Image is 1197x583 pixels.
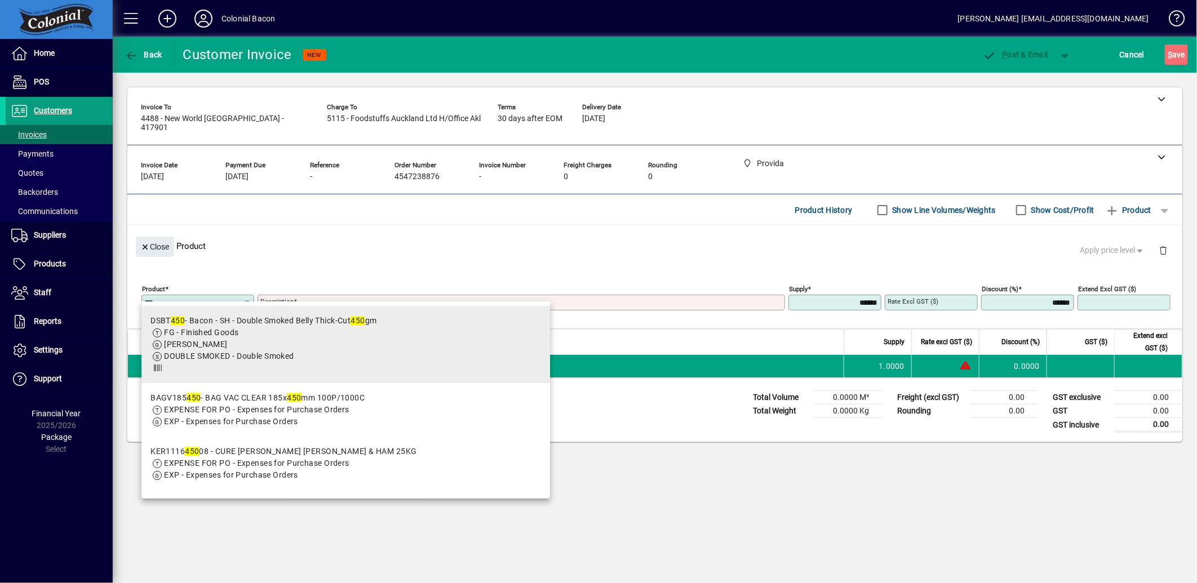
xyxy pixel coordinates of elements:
[6,183,113,202] a: Backorders
[884,336,905,348] span: Supply
[1160,2,1183,39] a: Knowledge Base
[6,39,113,68] a: Home
[892,391,970,404] td: Freight (excl GST)
[34,77,49,86] span: POS
[6,125,113,144] a: Invoices
[171,316,185,325] em: 450
[970,404,1038,418] td: 0.00
[11,168,43,177] span: Quotes
[183,46,292,64] div: Customer Invoice
[122,44,165,65] button: Back
[1120,46,1145,64] span: Cancel
[6,250,113,278] a: Products
[6,365,113,393] a: Support
[747,391,815,404] td: Total Volume
[136,237,174,257] button: Close
[11,130,47,139] span: Invoices
[1165,44,1188,65] button: Save
[6,202,113,221] a: Communications
[6,336,113,364] a: Settings
[149,8,185,29] button: Add
[34,374,62,383] span: Support
[164,405,349,414] span: EXPENSE FOR PO - Expenses for Purchase Orders
[648,172,653,181] span: 0
[892,404,970,418] td: Rounding
[150,392,365,404] div: BAGV185 - BAG VAC CLEAR 185x mm 100P/1000C
[34,317,61,326] span: Reports
[185,447,199,456] em: 450
[888,297,938,305] mat-label: Rate excl GST ($)
[164,470,298,479] span: EXP - Expenses for Purchase Orders
[133,241,177,251] app-page-header-button: Close
[1078,285,1136,293] mat-label: Extend excl GST ($)
[747,404,815,418] td: Total Weight
[113,44,175,65] app-page-header-button: Back
[150,446,416,457] div: KER1116 08 - CURE [PERSON_NAME] [PERSON_NAME] & HAM 25KG
[6,308,113,336] a: Reports
[879,361,905,372] span: 1.0000
[815,391,883,404] td: 0.0000 M³
[6,279,113,307] a: Staff
[164,351,294,361] span: DOUBLE SMOKED - Double Smoked
[6,144,113,163] a: Payments
[1115,418,1182,432] td: 0.00
[958,10,1149,28] div: [PERSON_NAME] [EMAIL_ADDRESS][DOMAIN_NAME]
[977,44,1054,65] button: Post & Email
[164,328,238,337] span: FG - Finished Goods
[582,114,605,123] span: [DATE]
[1047,404,1115,418] td: GST
[164,417,298,426] span: EXP - Expenses for Purchase Orders
[1168,46,1185,64] span: ave
[795,201,853,219] span: Product History
[1076,241,1150,261] button: Apply price level
[921,336,972,348] span: Rate excl GST ($)
[32,409,81,418] span: Financial Year
[125,50,162,59] span: Back
[141,114,310,132] span: 4488 - New World [GEOGRAPHIC_DATA] - 417901
[141,306,550,383] mat-option: DSBT450 - Bacon - SH - Double Smoked Belly Thick-Cut 450gm
[1150,237,1177,264] button: Delete
[1115,391,1182,404] td: 0.00
[1121,330,1168,354] span: Extend excl GST ($)
[1117,44,1147,65] button: Cancel
[287,393,301,402] em: 450
[11,149,54,158] span: Payments
[6,68,113,96] a: POS
[11,188,58,197] span: Backorders
[127,225,1182,266] div: Product
[394,172,440,181] span: 4547238876
[789,285,808,293] mat-label: Supply
[187,393,201,402] em: 450
[11,207,78,216] span: Communications
[185,8,221,29] button: Profile
[34,259,66,268] span: Products
[141,437,550,490] mat-option: KER111645008 - CURE GRIFFITH BACON & HAM 25KG
[1150,245,1177,255] app-page-header-button: Delete
[6,163,113,183] a: Quotes
[141,490,550,544] mat-option: 5636-20250450 Clear Shrink Bag - 250mm x 450mm x 45uM Clear Shrink Bags Curved Seal (Caspak)
[260,297,294,305] mat-label: Description
[982,285,1018,293] mat-label: Discount (%)
[41,433,72,442] span: Package
[140,238,170,256] span: Close
[141,172,164,181] span: [DATE]
[142,285,165,293] mat-label: Product
[1085,336,1107,348] span: GST ($)
[150,315,377,327] div: DSBT - Bacon - SH - Double Smoked Belly Thick-Cut gm
[34,345,63,354] span: Settings
[1047,418,1115,432] td: GST inclusive
[34,106,72,115] span: Customers
[983,50,1048,59] span: ost & Email
[498,114,562,123] span: 30 days after EOM
[890,204,996,216] label: Show Line Volumes/Weights
[815,404,883,418] td: 0.0000 Kg
[310,172,312,181] span: -
[1001,336,1040,348] span: Discount (%)
[221,10,275,28] div: Colonial Bacon
[1003,50,1008,59] span: P
[308,51,322,59] span: NEW
[34,288,51,297] span: Staff
[351,316,365,325] em: 450
[564,172,568,181] span: 0
[164,459,349,468] span: EXPENSE FOR PO - Expenses for Purchase Orders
